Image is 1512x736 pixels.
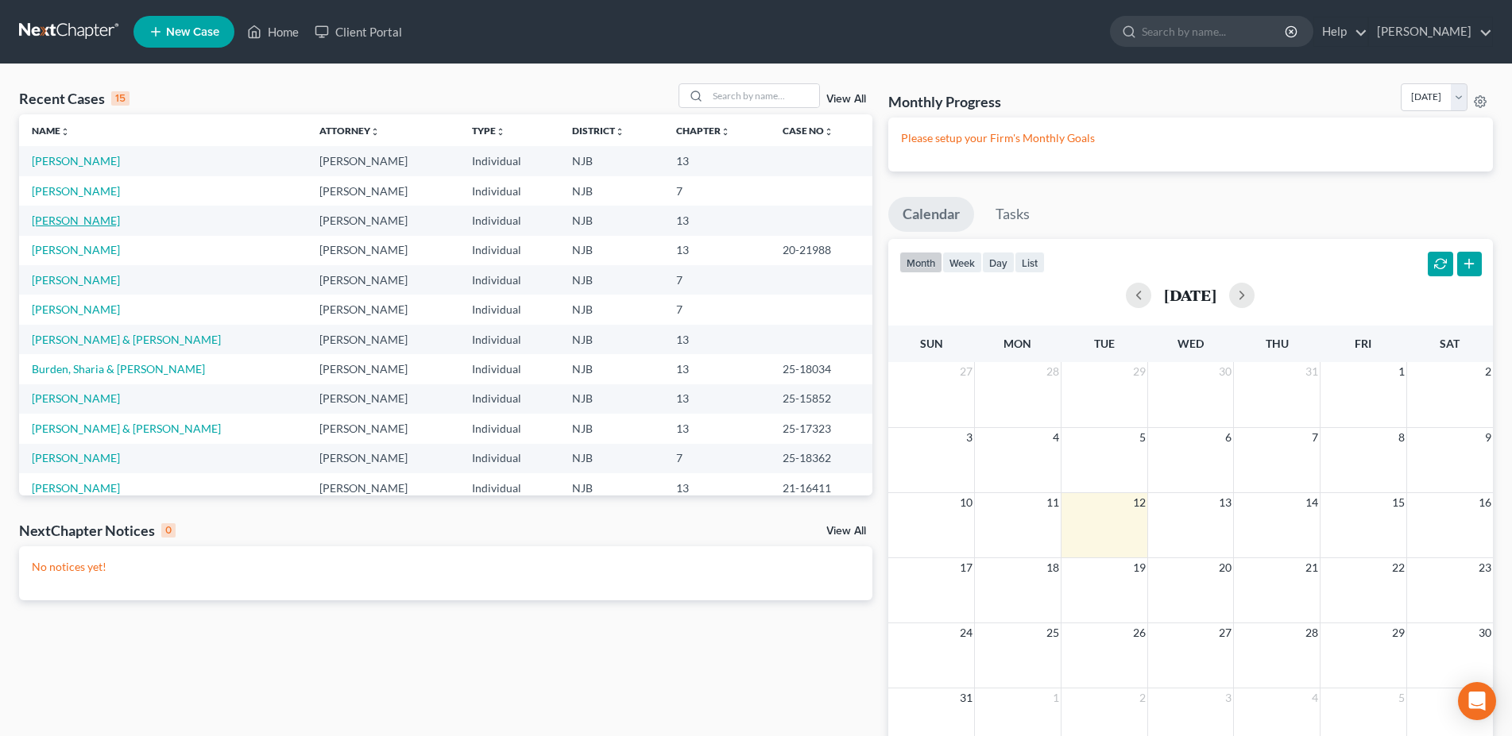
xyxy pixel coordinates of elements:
[888,197,974,232] a: Calendar
[459,414,559,443] td: Individual
[1369,17,1492,46] a: [PERSON_NAME]
[307,384,459,414] td: [PERSON_NAME]
[307,414,459,443] td: [PERSON_NAME]
[370,127,380,137] i: unfold_more
[888,92,1001,111] h3: Monthly Progress
[1266,337,1289,350] span: Thu
[965,428,974,447] span: 3
[559,295,663,324] td: NJB
[32,243,120,256] a: [PERSON_NAME]
[307,265,459,295] td: [PERSON_NAME]
[982,252,1015,273] button: day
[1045,362,1061,381] span: 28
[770,444,872,473] td: 25-18362
[459,384,559,414] td: Individual
[1051,428,1061,447] span: 4
[663,206,770,235] td: 13
[459,354,559,383] td: Individual
[32,273,120,287] a: [PERSON_NAME]
[559,384,663,414] td: NJB
[663,473,770,503] td: 13
[1217,558,1233,577] span: 20
[663,265,770,295] td: 7
[459,176,559,206] td: Individual
[111,91,130,106] div: 15
[559,325,663,354] td: NJB
[1390,558,1406,577] span: 22
[1458,682,1496,720] div: Open Intercom Messenger
[783,125,833,137] a: Case Nounfold_more
[1045,558,1061,577] span: 18
[663,295,770,324] td: 7
[1224,428,1233,447] span: 6
[663,444,770,473] td: 7
[459,444,559,473] td: Individual
[920,337,943,350] span: Sun
[663,325,770,354] td: 13
[1477,558,1493,577] span: 23
[663,176,770,206] td: 7
[1304,362,1320,381] span: 31
[1015,252,1045,273] button: list
[559,206,663,235] td: NJB
[1397,428,1406,447] span: 8
[32,333,221,346] a: [PERSON_NAME] & [PERSON_NAME]
[559,444,663,473] td: NJB
[459,325,559,354] td: Individual
[19,521,176,540] div: NextChapter Notices
[472,125,505,137] a: Typeunfold_more
[19,89,130,108] div: Recent Cases
[32,451,120,464] a: [PERSON_NAME]
[826,94,866,105] a: View All
[1003,337,1031,350] span: Mon
[899,252,942,273] button: month
[1217,623,1233,642] span: 27
[307,354,459,383] td: [PERSON_NAME]
[1397,362,1406,381] span: 1
[770,354,872,383] td: 25-18034
[770,384,872,414] td: 25-15852
[32,302,120,316] a: [PERSON_NAME]
[1138,428,1147,447] span: 5
[239,17,307,46] a: Home
[32,391,120,405] a: [PERSON_NAME]
[60,127,70,137] i: unfold_more
[32,422,221,435] a: [PERSON_NAME] & [PERSON_NAME]
[901,130,1480,146] p: Please setup your Firm's Monthly Goals
[615,127,625,137] i: unfold_more
[166,26,219,38] span: New Case
[1397,688,1406,707] span: 5
[307,295,459,324] td: [PERSON_NAME]
[559,473,663,503] td: NJB
[1304,558,1320,577] span: 21
[1217,493,1233,512] span: 13
[459,295,559,324] td: Individual
[307,444,459,473] td: [PERSON_NAME]
[559,146,663,175] td: NJB
[958,362,974,381] span: 27
[32,125,70,137] a: Nameunfold_more
[1045,493,1061,512] span: 11
[958,623,974,642] span: 24
[1483,428,1493,447] span: 9
[307,236,459,265] td: [PERSON_NAME]
[1142,17,1287,46] input: Search by name...
[1131,623,1147,642] span: 26
[559,176,663,206] td: NJB
[663,414,770,443] td: 13
[496,127,505,137] i: unfold_more
[1310,428,1320,447] span: 7
[1477,623,1493,642] span: 30
[307,325,459,354] td: [PERSON_NAME]
[1483,362,1493,381] span: 2
[32,214,120,227] a: [PERSON_NAME]
[1094,337,1115,350] span: Tue
[1051,688,1061,707] span: 1
[770,414,872,443] td: 25-17323
[32,154,120,168] a: [PERSON_NAME]
[572,125,625,137] a: Districtunfold_more
[319,125,380,137] a: Attorneyunfold_more
[459,265,559,295] td: Individual
[1390,623,1406,642] span: 29
[32,184,120,198] a: [PERSON_NAME]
